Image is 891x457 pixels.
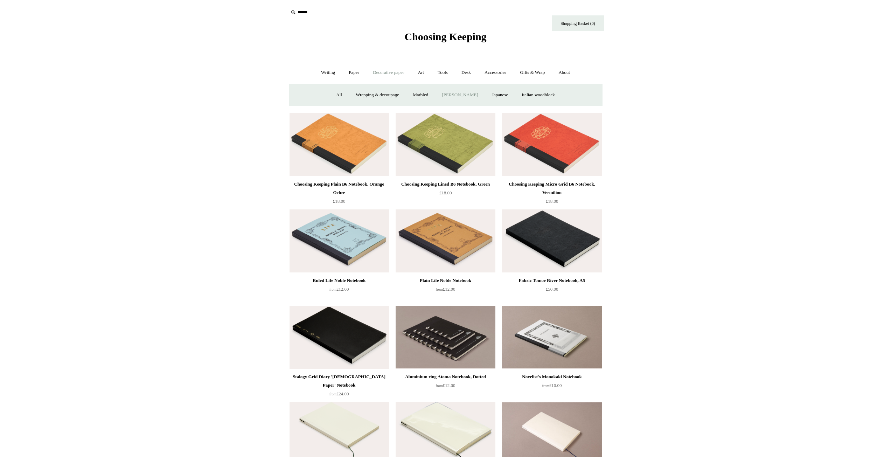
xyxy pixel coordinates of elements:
div: Plain Life Noble Notebook [397,276,493,285]
a: Choosing Keeping Micro Grid B6 Notebook, Vermilion £18.00 [502,180,601,209]
a: Shopping Basket (0) [552,15,604,31]
div: Ruled Life Noble Notebook [291,276,387,285]
a: Italian woodblock [515,86,561,104]
div: Stalogy Grid Diary '[DEMOGRAPHIC_DATA] Paper' Notebook [291,373,387,389]
span: from [436,384,443,388]
a: Japanese [486,86,514,104]
span: £12.00 [436,383,455,388]
a: Plain Life Noble Notebook Plain Life Noble Notebook [396,209,495,272]
div: Choosing Keeping Lined B6 Notebook, Green [397,180,493,188]
a: Aluminium ring Atoma Notebook, Dotted Aluminium ring Atoma Notebook, Dotted [396,306,495,369]
a: Gifts & Wrap [514,63,551,82]
a: Paper [342,63,366,82]
a: Fabric Tomoe River Notebook, A5 Fabric Tomoe River Notebook, A5 [502,209,601,272]
span: Choosing Keeping [404,31,486,42]
img: Ruled Life Noble Notebook [290,209,389,272]
a: Art [412,63,430,82]
a: Ruled Life Noble Notebook from£12.00 [290,276,389,305]
img: Stalogy Grid Diary 'Bible Paper' Notebook [290,306,389,369]
img: Fabric Tomoe River Notebook, A5 [502,209,601,272]
img: Choosing Keeping Micro Grid B6 Notebook, Vermilion [502,113,601,176]
img: Aluminium ring Atoma Notebook, Dotted [396,306,495,369]
a: Desk [455,63,477,82]
a: Decorative paper [367,63,410,82]
a: Accessories [478,63,513,82]
a: Choosing Keeping Plain B6 Notebook, Orange Ochre Choosing Keeping Plain B6 Notebook, Orange Ochre [290,113,389,176]
img: Plain Life Noble Notebook [396,209,495,272]
div: Choosing Keeping Micro Grid B6 Notebook, Vermilion [504,180,600,197]
a: Ruled Life Noble Notebook Ruled Life Noble Notebook [290,209,389,272]
span: £24.00 [329,391,349,396]
a: About [552,63,576,82]
a: Wrapping & decoupage [349,86,405,104]
img: Choosing Keeping Lined B6 Notebook, Green [396,113,495,176]
a: Choosing Keeping Micro Grid B6 Notebook, Vermilion Choosing Keeping Micro Grid B6 Notebook, Vermi... [502,113,601,176]
a: Novelist's Monokaki Notebook Novelist's Monokaki Notebook [502,306,601,369]
a: Marbled [406,86,434,104]
a: Fabric Tomoe River Notebook, A5 £50.00 [502,276,601,305]
span: from [436,288,443,291]
span: £10.00 [542,383,562,388]
span: from [542,384,549,388]
span: £18.00 [439,190,452,195]
a: Novelist's Monokaki Notebook from£10.00 [502,373,601,401]
a: Tools [431,63,454,82]
a: Stalogy Grid Diary 'Bible Paper' Notebook Stalogy Grid Diary 'Bible Paper' Notebook [290,306,389,369]
div: Fabric Tomoe River Notebook, A5 [504,276,600,285]
a: [PERSON_NAME] [436,86,484,104]
a: Plain Life Noble Notebook from£12.00 [396,276,495,305]
span: £18.00 [546,199,558,204]
img: Novelist's Monokaki Notebook [502,306,601,369]
span: from [329,392,336,396]
div: Choosing Keeping Plain B6 Notebook, Orange Ochre [291,180,387,197]
span: £50.00 [546,286,558,292]
span: £12.00 [329,286,349,292]
a: Choosing Keeping [404,36,486,41]
span: £18.00 [333,199,346,204]
a: Choosing Keeping Lined B6 Notebook, Green £18.00 [396,180,495,209]
div: Aluminium ring Atoma Notebook, Dotted [397,373,493,381]
a: All [330,86,348,104]
div: Novelist's Monokaki Notebook [504,373,600,381]
img: Choosing Keeping Plain B6 Notebook, Orange Ochre [290,113,389,176]
span: from [329,288,336,291]
span: £12.00 [436,286,455,292]
a: Writing [315,63,341,82]
a: Aluminium ring Atoma Notebook, Dotted from£12.00 [396,373,495,401]
a: Choosing Keeping Lined B6 Notebook, Green Choosing Keeping Lined B6 Notebook, Green [396,113,495,176]
a: Stalogy Grid Diary '[DEMOGRAPHIC_DATA] Paper' Notebook from£24.00 [290,373,389,401]
a: Choosing Keeping Plain B6 Notebook, Orange Ochre £18.00 [290,180,389,209]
